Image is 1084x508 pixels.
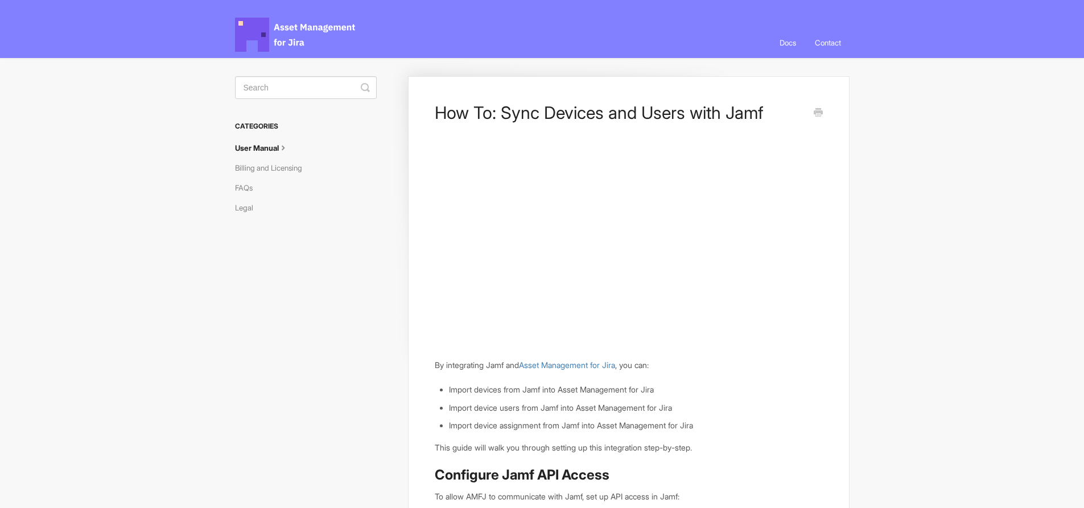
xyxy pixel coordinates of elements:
h1: How To: Sync Devices and Users with Jamf [435,102,805,123]
a: Print this Article [814,107,823,119]
h3: Categories [235,116,377,137]
a: Legal [235,199,262,217]
p: To allow AMFJ to communicate with Jamf, set up API access in Jamf: [435,490,822,503]
p: This guide will walk you through setting up this integration step-by-step. [435,441,822,454]
li: Import device users from Jamf into Asset Management for Jira [449,402,822,414]
h2: Configure Jamf API Access [435,466,822,484]
p: By integrating Jamf and , you can: [435,359,822,371]
li: Import device assignment from Jamf into Asset Management for Jira [449,419,822,432]
a: Docs [771,27,805,58]
input: Search [235,76,377,99]
a: User Manual [235,139,298,157]
span: Asset Management for Jira Docs [235,18,357,52]
a: Contact [806,27,850,58]
a: Billing and Licensing [235,159,311,177]
li: Import devices from Jamf into Asset Management for Jira [449,383,822,396]
a: Asset Management for Jira [519,360,615,370]
a: FAQs [235,179,261,197]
